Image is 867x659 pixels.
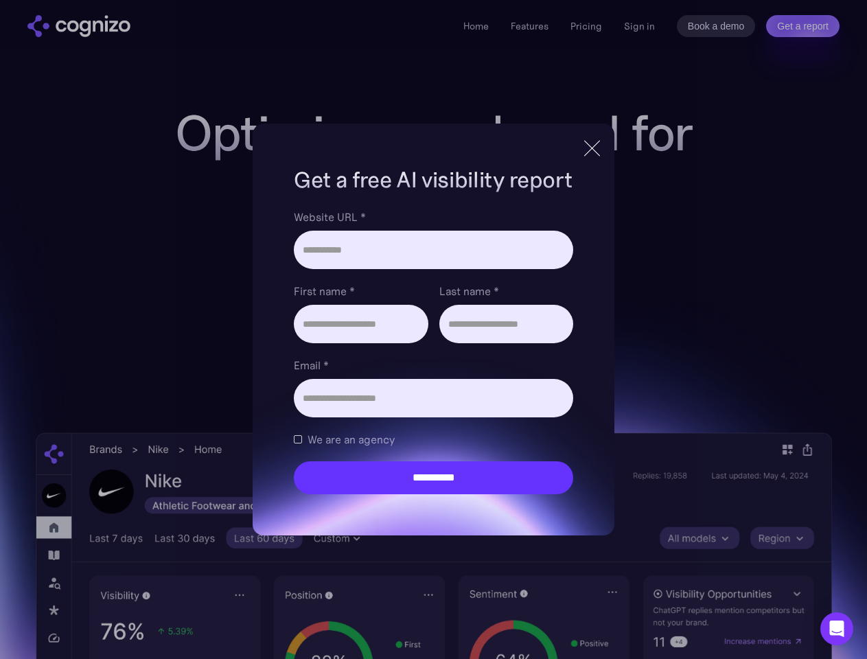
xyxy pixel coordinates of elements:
[294,209,573,225] label: Website URL *
[294,165,573,195] h1: Get a free AI visibility report
[820,612,853,645] div: Open Intercom Messenger
[439,283,573,299] label: Last name *
[294,209,573,494] form: Brand Report Form
[308,431,395,448] span: We are an agency
[294,357,573,373] label: Email *
[294,283,428,299] label: First name *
